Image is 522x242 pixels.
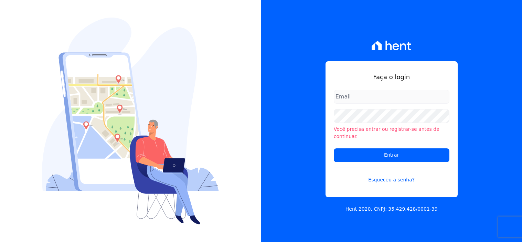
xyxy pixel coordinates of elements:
img: Login [42,18,219,224]
input: Entrar [334,148,449,162]
a: Esqueceu a senha? [334,168,449,183]
li: Você precisa entrar ou registrar-se antes de continuar. [334,126,449,140]
h1: Faça o login [334,72,449,82]
input: Email [334,90,449,104]
p: Hent 2020. CNPJ: 35.429.428/0001-39 [345,206,438,213]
